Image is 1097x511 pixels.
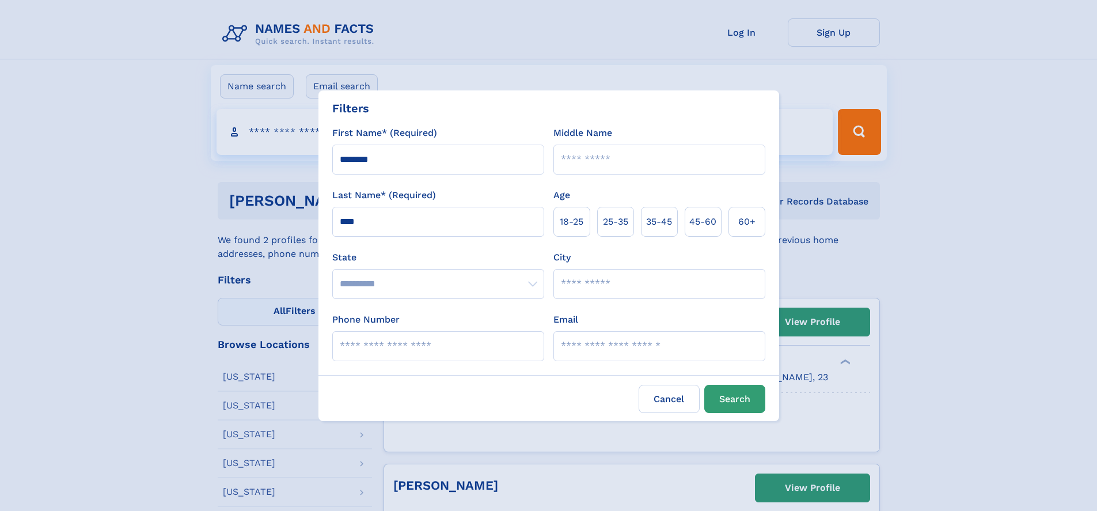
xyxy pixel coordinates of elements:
[639,385,700,413] label: Cancel
[332,126,437,140] label: First Name* (Required)
[553,313,578,327] label: Email
[553,126,612,140] label: Middle Name
[738,215,756,229] span: 60+
[553,251,571,264] label: City
[704,385,765,413] button: Search
[646,215,672,229] span: 35‑45
[689,215,716,229] span: 45‑60
[332,251,544,264] label: State
[332,100,369,117] div: Filters
[332,188,436,202] label: Last Name* (Required)
[332,313,400,327] label: Phone Number
[603,215,628,229] span: 25‑35
[553,188,570,202] label: Age
[560,215,583,229] span: 18‑25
